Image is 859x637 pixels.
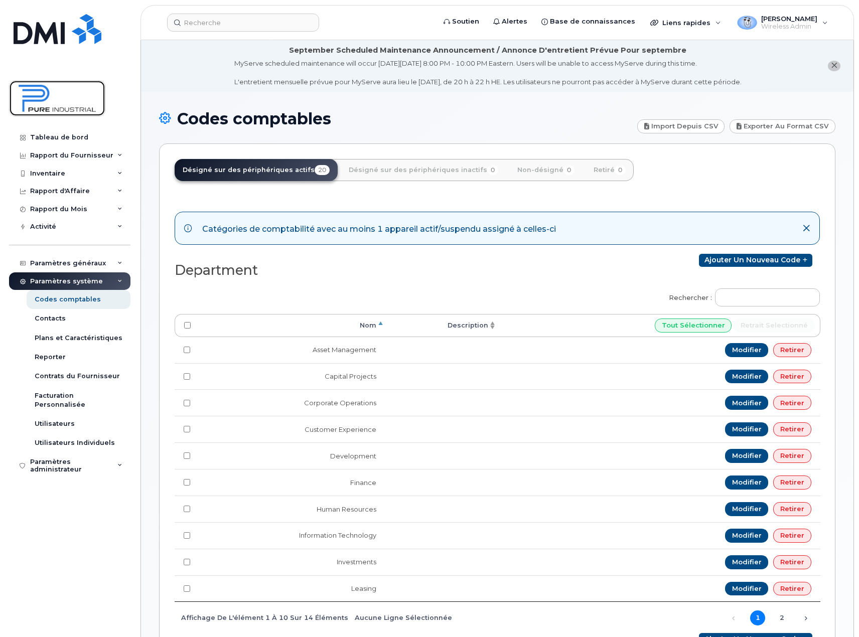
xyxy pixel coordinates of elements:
a: Retirer [773,582,811,596]
td: Capital Projects [200,363,385,390]
a: Désigné sur des périphériques actifs [175,159,338,181]
a: Ajouter un nouveau code [699,254,812,267]
a: Retirer [773,370,811,384]
th: Nom: activer pour trier la colonne par ordre décroissant [200,314,385,337]
a: Modifier [725,529,769,543]
label: Rechercher : [662,282,820,310]
span: 0 [487,165,498,175]
a: Précédent [726,610,741,625]
a: Import depuis CSV [637,119,725,133]
a: Modifier [725,582,769,596]
h2: Department [175,263,489,278]
a: Suivant [798,610,813,625]
td: Customer Experience [200,416,385,442]
a: Modifier [725,475,769,490]
th: Description: activer pour trier la colonne par ordre croissant [385,314,497,337]
td: Corporate Operations [200,389,385,416]
a: 1 [750,610,765,625]
td: Information Technology [200,522,385,549]
div: Catégories de comptabilité avec au moins 1 appareil actif/suspendu assigné à celles-ci [202,221,556,235]
a: Modifier [725,343,769,357]
div: September Scheduled Maintenance Announcement / Annonce D'entretient Prévue Pour septembre [289,45,686,56]
a: Retirer [773,475,811,490]
a: Retirer [773,529,811,543]
input: Tout sélectionner [655,318,732,333]
input: Rechercher : [715,288,820,306]
a: Modifier [725,370,769,384]
button: close notification [828,61,840,71]
a: Modifier [725,449,769,463]
h1: Codes comptables [159,110,632,127]
a: Exporter au format CSV [730,119,835,133]
span: 0 [615,165,626,175]
a: Retiré [586,159,634,181]
td: Development [200,442,385,469]
td: Finance [200,469,385,496]
a: Modifier [725,396,769,410]
a: Non-désigné [509,159,583,181]
a: Modifier [725,555,769,569]
td: Investments [200,549,385,575]
div: MyServe scheduled maintenance will occur [DATE][DATE] 8:00 PM - 10:00 PM Eastern. Users will be u... [234,59,742,87]
div: Affichage de l'élément 1 à 10 sur 14 éléments [175,608,458,625]
span: 20 [315,165,330,175]
a: Retirer [773,422,811,436]
a: Retirer [773,343,811,357]
a: Retirer [773,502,811,516]
a: Retirer [773,396,811,410]
td: Leasing [200,575,385,602]
a: Retirer [773,449,811,463]
span: Aucune ligne sélectionnée [355,614,452,621]
td: Asset Management [200,337,385,363]
a: 2 [774,610,789,625]
a: Modifier [725,502,769,516]
td: Human Resources [200,496,385,522]
a: Désigné sur des périphériques inactifs [341,159,506,181]
a: Retirer [773,555,811,569]
span: 0 [563,165,575,175]
a: Modifier [725,422,769,436]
